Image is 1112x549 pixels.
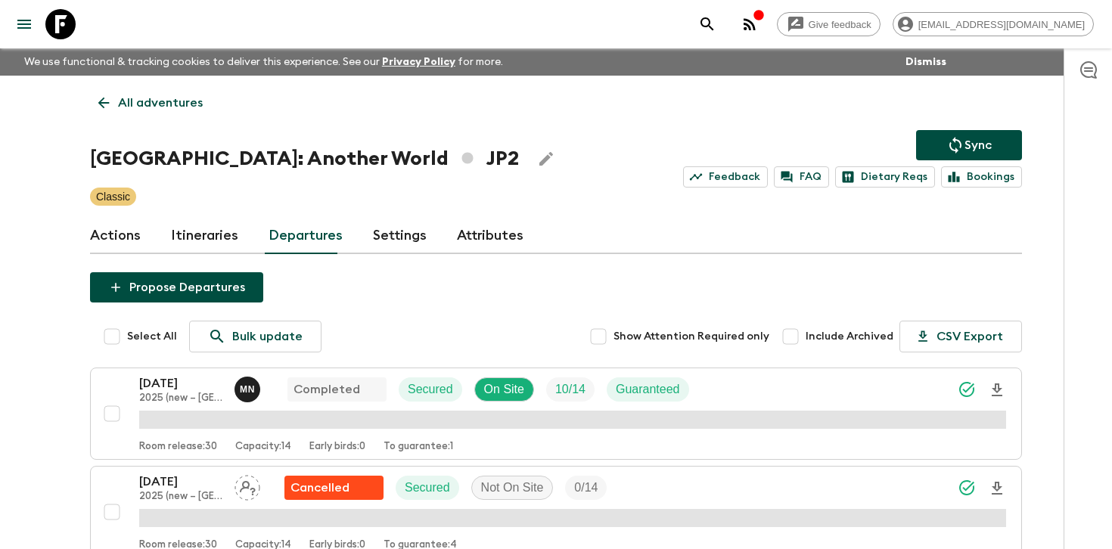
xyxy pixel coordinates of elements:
[910,19,1093,30] span: [EMAIL_ADDRESS][DOMAIN_NAME]
[893,12,1094,36] div: [EMAIL_ADDRESS][DOMAIN_NAME]
[373,218,427,254] a: Settings
[916,130,1022,160] button: Sync adventure departures to the booking engine
[235,441,291,453] p: Capacity: 14
[139,392,222,405] p: 2025 (new – [GEOGRAPHIC_DATA])
[284,476,384,500] div: Flash Pack cancellation
[269,218,343,254] a: Departures
[835,166,935,188] a: Dietary Reqs
[171,218,238,254] a: Itineraries
[964,136,992,154] p: Sync
[189,321,321,352] a: Bulk update
[139,441,217,453] p: Room release: 30
[382,57,455,67] a: Privacy Policy
[90,368,1022,460] button: [DATE]2025 (new – [GEOGRAPHIC_DATA])Maho NagaredaCompletedSecuredOn SiteTrip FillGuaranteedRoom r...
[692,9,722,39] button: search adventures
[988,381,1006,399] svg: Download Onboarding
[235,381,263,393] span: Maho Nagareda
[396,476,459,500] div: Secured
[90,272,263,302] button: Propose Departures
[484,380,524,399] p: On Site
[90,88,211,118] a: All adventures
[899,321,1022,352] button: CSV Export
[941,166,1022,188] a: Bookings
[777,12,881,36] a: Give feedback
[294,380,360,399] p: Completed
[384,441,453,453] p: To guarantee: 1
[988,479,1006,498] svg: Download Onboarding
[9,9,39,39] button: menu
[90,218,141,254] a: Actions
[139,374,222,392] p: [DATE]
[616,380,680,399] p: Guaranteed
[96,189,130,204] p: Classic
[800,19,880,30] span: Give feedback
[958,380,976,399] svg: Synced Successfully
[774,166,829,188] a: FAQ
[127,329,177,344] span: Select All
[565,476,607,500] div: Trip Fill
[90,144,519,174] h1: [GEOGRAPHIC_DATA]: Another World JP2
[18,48,509,76] p: We use functional & tracking cookies to deliver this experience. See our for more.
[958,479,976,497] svg: Synced Successfully
[613,329,769,344] span: Show Attention Required only
[309,441,365,453] p: Early birds: 0
[474,377,534,402] div: On Site
[139,473,222,491] p: [DATE]
[574,479,598,497] p: 0 / 14
[399,377,462,402] div: Secured
[235,479,260,492] span: Assign pack leader
[531,144,561,174] button: Edit Adventure Title
[555,380,586,399] p: 10 / 14
[118,94,203,112] p: All adventures
[405,479,450,497] p: Secured
[683,166,768,188] a: Feedback
[232,327,303,346] p: Bulk update
[806,329,893,344] span: Include Archived
[290,479,349,497] p: Cancelled
[546,377,595,402] div: Trip Fill
[139,491,222,503] p: 2025 (new – [GEOGRAPHIC_DATA])
[902,51,950,73] button: Dismiss
[471,476,554,500] div: Not On Site
[481,479,544,497] p: Not On Site
[457,218,523,254] a: Attributes
[408,380,453,399] p: Secured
